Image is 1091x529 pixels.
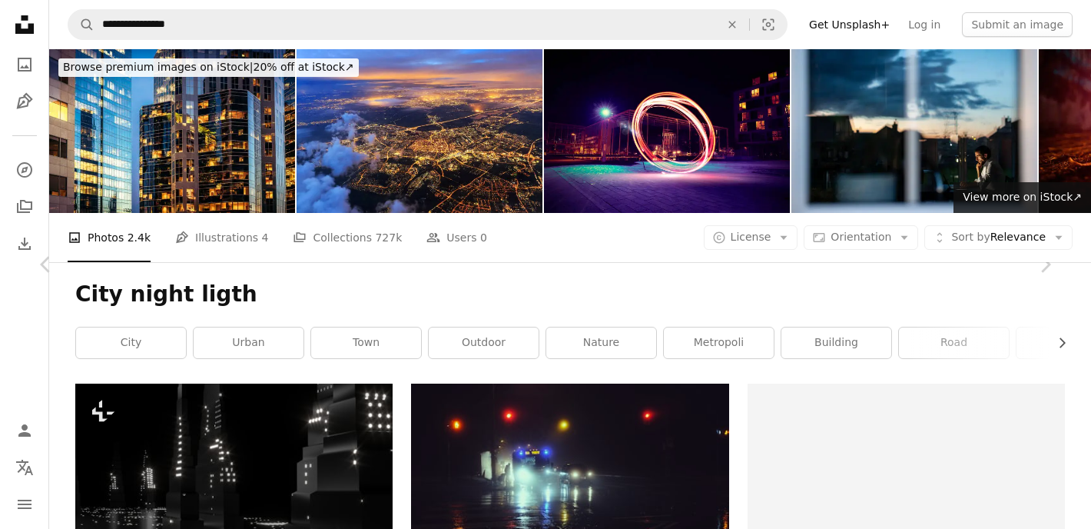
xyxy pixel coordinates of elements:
[375,229,402,246] span: 727k
[49,49,368,86] a: Browse premium images on iStock|20% off at iStock↗
[715,10,749,39] button: Clear
[63,61,253,73] span: Browse premium images on iStock |
[1048,328,1065,358] button: scroll list to the right
[962,12,1073,37] button: Submit an image
[831,231,891,243] span: Orientation
[9,415,40,446] a: Log in / Sign up
[68,9,788,40] form: Find visuals sitewide
[750,10,787,39] button: Visual search
[411,482,728,496] a: a rainy street at night
[49,49,295,213] img: Modern glass offices at dusk
[297,49,542,213] img: Leiden from the sky at night night
[899,328,1009,358] a: road
[311,328,421,358] a: town
[75,281,1065,308] h1: City night ligth
[924,225,1073,250] button: Sort byRelevance
[999,191,1091,338] a: Next
[63,61,354,73] span: 20% off at iStock ↗
[899,12,950,37] a: Log in
[9,489,40,520] button: Menu
[963,191,1082,203] span: View more on iStock ↗
[76,328,186,358] a: city
[953,182,1091,213] a: View more on iStock↗
[75,466,393,480] a: a black and white photo of a city at night
[194,328,303,358] a: urban
[9,86,40,117] a: Illustrations
[664,328,774,358] a: metropoli
[480,229,487,246] span: 0
[800,12,899,37] a: Get Unsplash+
[9,452,40,483] button: Language
[429,328,539,358] a: outdoor
[262,229,269,246] span: 4
[293,213,402,262] a: Collections 727k
[9,49,40,80] a: Photos
[804,225,918,250] button: Orientation
[175,213,268,262] a: Illustrations 4
[426,213,487,262] a: Users 0
[544,49,790,213] img: Energy in the city
[731,231,771,243] span: License
[951,231,990,243] span: Sort by
[704,225,798,250] button: License
[9,155,40,185] a: Explore
[791,49,1037,213] img: Businessman working from home late at night using laptop computer
[781,328,891,358] a: building
[951,230,1046,245] span: Relevance
[546,328,656,358] a: nature
[68,10,95,39] button: Search Unsplash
